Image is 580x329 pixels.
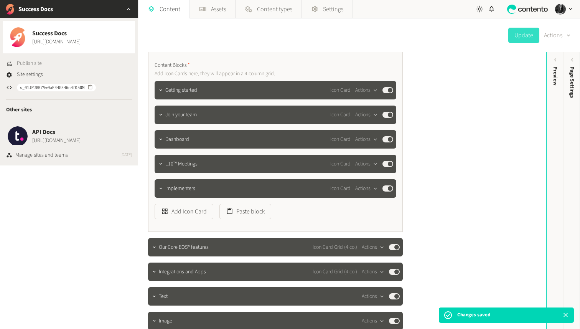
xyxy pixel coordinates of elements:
img: Hollie Duncan [555,4,566,15]
button: Actions [362,243,384,252]
button: Publish site [6,60,42,68]
span: Integrations and Apps [159,268,206,276]
img: Success Docs [8,27,28,47]
button: Actions [355,135,378,144]
button: Actions [362,316,384,326]
span: Icon Card Grid (4 col) [313,268,357,276]
span: s_01JPJ0KZVw9aF44G346n4fK50M [20,84,84,91]
button: Actions [355,184,378,193]
span: Icon Card [330,111,351,119]
button: Actions [355,159,378,169]
span: Icon Card [330,185,351,193]
button: s_01JPJ0KZVw9aF44G346n4fK50M [17,84,96,91]
span: API Docs [32,127,81,137]
button: Actions [362,292,384,301]
span: Content Blocks [155,61,190,69]
span: Content types [257,5,292,14]
span: L10™ Meetings [165,160,198,168]
span: Implementers [165,185,195,193]
a: Manage sites and teams [6,151,68,159]
button: Update [508,28,539,43]
div: Other sites [3,100,135,120]
span: Success Docs [32,29,81,38]
button: Actions [362,267,384,276]
div: Preview [551,66,559,86]
span: Icon Card [330,136,351,144]
button: Actions [544,28,571,43]
p: Add Icon Cards here, they will appear in a 4 column grid. [155,69,329,78]
span: Dashboard [165,136,189,144]
a: [URL][DOMAIN_NAME] [32,38,81,46]
span: Page Settings [568,66,576,98]
span: Site settings [17,71,43,79]
p: Changes saved [457,311,490,319]
span: Icon Card [330,86,351,94]
span: Icon Card Grid (4 col) [313,243,357,251]
span: [URL][DOMAIN_NAME] [32,137,81,145]
button: Actions [355,110,378,119]
div: Manage sites and teams [15,151,68,159]
span: Icon Card [330,160,351,168]
button: Add Icon Card [155,204,213,219]
button: Actions [355,86,378,95]
span: Settings [323,5,343,14]
span: Publish site [17,60,42,68]
span: Our Core EOS® features [159,243,209,251]
span: Image [159,317,172,325]
span: Join your team [165,111,197,119]
button: API DocsAPI Docs[URL][DOMAIN_NAME] [3,120,135,152]
span: [DATE] [120,152,132,159]
a: Site settings [6,71,43,79]
span: Getting started [165,86,197,94]
h2: Success Docs [18,5,53,14]
button: Paste block [219,204,271,219]
img: Success Docs [5,4,15,15]
span: Text [159,293,168,301]
img: API Docs [8,126,28,146]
